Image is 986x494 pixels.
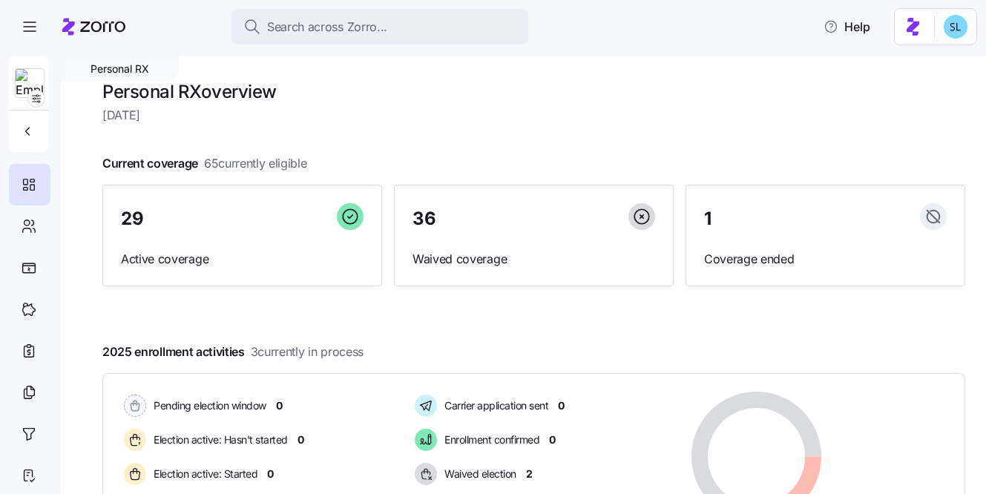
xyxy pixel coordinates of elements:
span: 2025 enrollment activities [102,343,364,361]
span: 0 [558,398,565,413]
div: Personal RX [61,56,179,82]
span: Enrollment confirmed [440,432,539,447]
span: 0 [298,432,304,447]
img: Employer logo [16,69,44,99]
span: 0 [267,467,274,481]
button: Search across Zorro... [231,9,528,45]
span: Election active: Hasn't started [149,432,288,447]
span: Help [824,18,870,36]
span: 2 [526,467,533,481]
img: 7c620d928e46699fcfb78cede4daf1d1 [944,15,967,39]
span: 36 [413,210,436,228]
span: Current coverage [102,154,307,173]
span: 65 currently eligible [204,154,307,173]
span: 3 currently in process [251,343,364,361]
span: 1 [704,210,711,228]
span: Waived election [440,467,516,481]
span: Carrier application sent [440,398,548,413]
span: Coverage ended [704,250,947,269]
span: 0 [549,432,556,447]
span: Election active: Started [149,467,257,481]
span: Search across Zorro... [267,18,387,36]
span: 29 [121,210,143,228]
span: Pending election window [149,398,266,413]
button: Help [812,12,882,42]
span: 0 [276,398,283,413]
h1: Personal RX overview [102,80,965,103]
span: Waived coverage [413,250,655,269]
span: [DATE] [102,106,965,125]
span: Active coverage [121,250,364,269]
